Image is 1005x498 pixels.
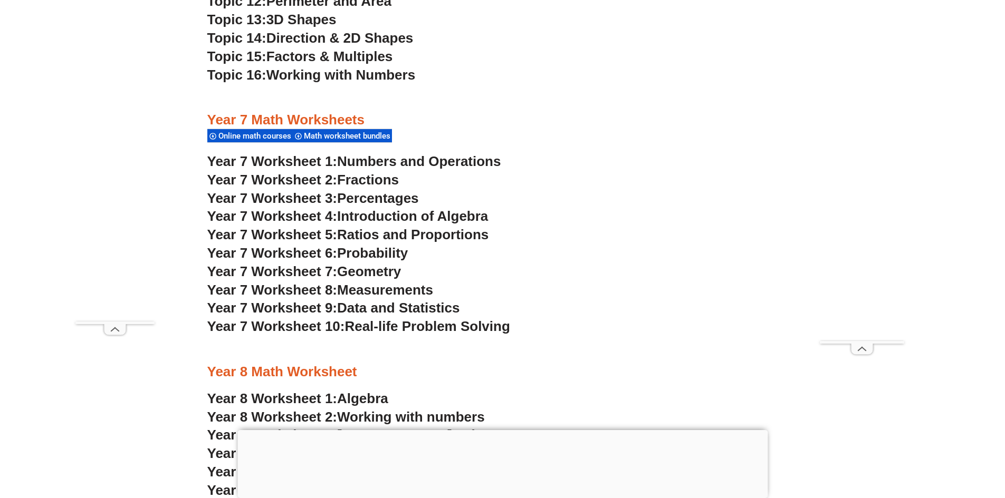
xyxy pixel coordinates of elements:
span: Topic 14: [207,30,266,46]
span: [PERSON_NAME]'s theorem [337,427,521,443]
span: Ratios and Proportions [337,227,489,242]
a: Year 8 Worksheet 1:Algebra [207,390,388,406]
a: Year 8 Worksheet 6:Equations [207,482,404,498]
span: Year 7 Worksheet 5: [207,227,338,242]
span: Topic 15: [207,48,266,64]
div: Math worksheet bundles [293,129,392,143]
span: Data and Statistics [337,300,460,316]
span: Year 7 Worksheet 9: [207,300,338,316]
span: Real-life Problem Solving [344,318,510,334]
span: Numbers and Operations [337,153,501,169]
span: Working with Numbers [266,67,415,83]
iframe: Advertisement [237,430,768,495]
span: Year 7 Worksheet 1: [207,153,338,169]
a: Year 8 Worksheet 5:Fractions and Percentages [207,464,513,480]
span: Math worksheet bundles [304,131,394,141]
span: Year 7 Worksheet 7: [207,263,338,279]
span: Fractions [337,172,399,188]
a: Year 7 Worksheet 10:Real-life Problem Solving [207,318,510,334]
a: Year 8 Worksheet 3:[PERSON_NAME]'s theorem [207,427,521,443]
span: Algebra [337,390,388,406]
span: Year 7 Worksheet 4: [207,208,338,224]
span: Introduction of Algebra [337,208,488,224]
a: Year 7 Worksheet 3:Percentages [207,190,419,206]
span: Year 7 Worksheet 10: [207,318,345,334]
span: Percentages [337,190,419,206]
span: Year 8 Worksheet 6: [207,482,338,498]
h3: Year 8 Math Worksheet [207,363,798,381]
a: Year 7 Worksheet 2:Fractions [207,172,399,188]
span: Year 7 Worksheet 2: [207,172,338,188]
span: Year 8 Worksheet 3: [207,427,338,443]
a: Year 7 Worksheet 5:Ratios and Proportions [207,227,489,242]
span: Year 8 Worksheet 1: [207,390,338,406]
span: Probability [337,245,408,261]
span: Year 7 Worksheet 6: [207,245,338,261]
span: Working with numbers [337,409,485,425]
a: Topic 13:3D Shapes [207,12,337,27]
iframe: Advertisement [75,25,155,321]
a: Year 7 Worksheet 8:Measurements [207,282,433,298]
span: Factors & Multiples [266,48,393,64]
div: Online math courses [207,129,293,143]
a: Topic 14:Direction & 2D Shapes [207,30,414,46]
span: Geometry [337,263,401,279]
a: Year 7 Worksheet 4:Introduction of Algebra [207,208,489,224]
a: Topic 15:Factors & Multiples [207,48,393,64]
a: Year 8 Worksheet 2:Working with numbers [207,409,485,425]
iframe: Chat Widget [829,379,1005,498]
h3: Year 7 Math Worksheets [207,111,798,129]
span: Direction & 2D Shapes [266,30,414,46]
a: Year 7 Worksheet 6:Probability [207,245,408,261]
a: Year 7 Worksheet 7:Geometry [207,263,401,279]
span: Topic 16: [207,67,266,83]
span: Online math courses [218,131,294,141]
span: Measurements [337,282,433,298]
span: Year 8 Worksheet 5: [207,464,338,480]
a: Topic 16:Working with Numbers [207,67,416,83]
a: Year 7 Worksheet 1:Numbers and Operations [207,153,501,169]
span: Year 8 Worksheet 4: [207,445,338,461]
span: 3D Shapes [266,12,337,27]
span: Year 7 Worksheet 8: [207,282,338,298]
span: Topic 13: [207,12,266,27]
span: Year 7 Worksheet 3: [207,190,338,206]
span: Year 8 Worksheet 2: [207,409,338,425]
a: Year 8 Worksheet 4:Probability [207,445,408,461]
iframe: Advertisement [820,25,904,341]
a: Year 7 Worksheet 9:Data and Statistics [207,300,460,316]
